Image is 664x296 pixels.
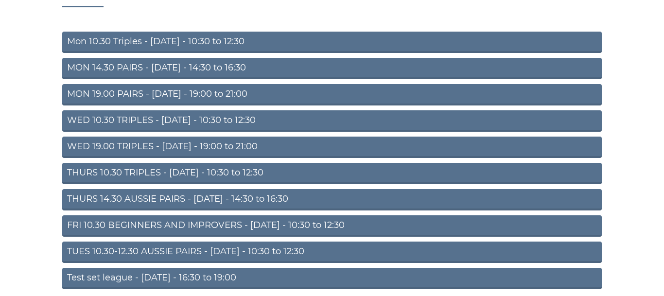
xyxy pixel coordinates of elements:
a: THURS 14.30 AUSSIE PAIRS - [DATE] - 14:30 to 16:30 [62,189,602,210]
a: WED 19.00 TRIPLES - [DATE] - 19:00 to 21:00 [62,137,602,158]
a: FRI 10.30 BEGINNERS AND IMPROVERS - [DATE] - 10:30 to 12:30 [62,215,602,237]
a: TUES 10.30-12.30 AUSSIE PAIRS - [DATE] - 10:30 to 12:30 [62,242,602,263]
a: Test set league - [DATE] - 16:30 to 19:00 [62,268,602,289]
a: THURS 10.30 TRIPLES - [DATE] - 10:30 to 12:30 [62,163,602,184]
a: MON 14.30 PAIRS - [DATE] - 14:30 to 16:30 [62,58,602,79]
a: Mon 10.30 Triples - [DATE] - 10:30 to 12:30 [62,32,602,53]
a: WED 10.30 TRIPLES - [DATE] - 10:30 to 12:30 [62,110,602,132]
a: MON 19.00 PAIRS - [DATE] - 19:00 to 21:00 [62,84,602,105]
